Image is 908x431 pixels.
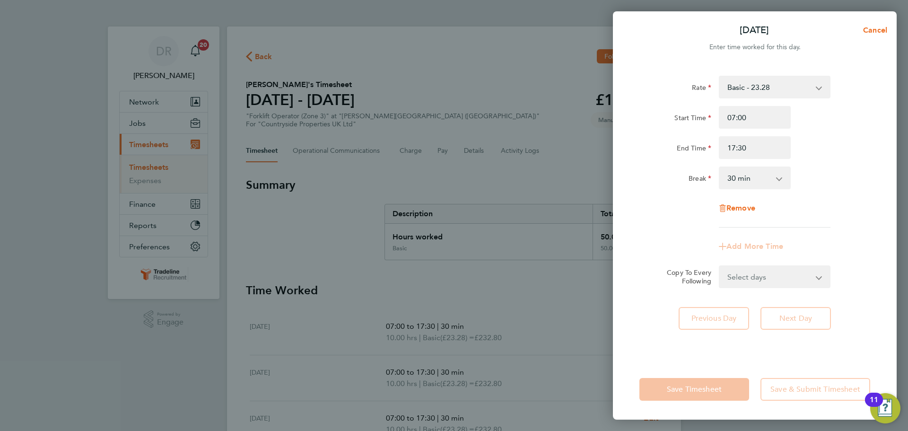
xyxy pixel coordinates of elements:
button: Open Resource Center, 11 new notifications [870,393,900,423]
input: E.g. 18:00 [719,136,791,159]
p: [DATE] [740,24,769,37]
button: Remove [719,204,755,212]
label: End Time [677,144,711,155]
div: Enter time worked for this day. [613,42,897,53]
button: Cancel [848,21,897,40]
label: Break [689,174,711,185]
label: Copy To Every Following [659,268,711,285]
input: E.g. 08:00 [719,106,791,129]
div: 11 [870,400,878,412]
label: Start Time [674,114,711,125]
span: Remove [726,203,755,212]
label: Rate [692,83,711,95]
span: Cancel [860,26,887,35]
